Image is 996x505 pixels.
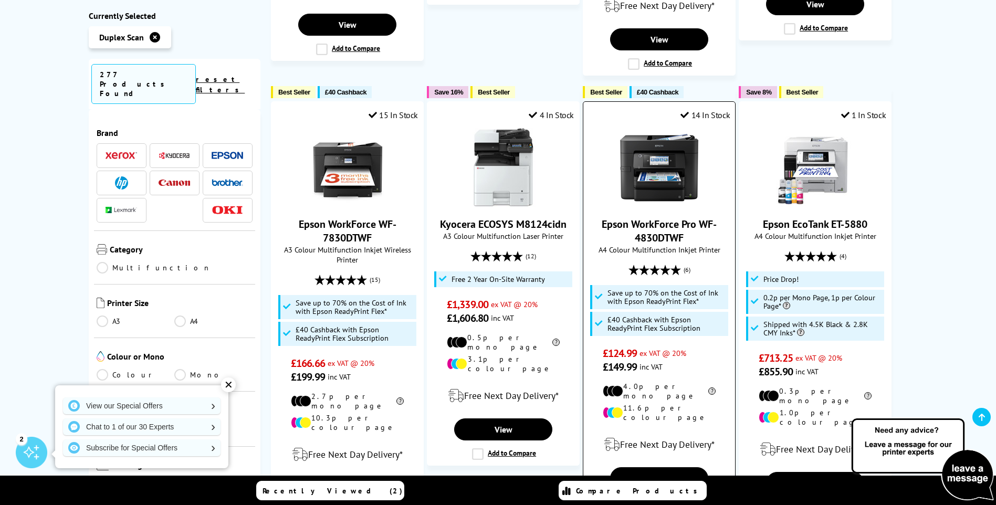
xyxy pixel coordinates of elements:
[196,75,245,94] a: reset filters
[583,86,627,98] button: Best Seller
[680,110,730,120] div: 14 In Stock
[589,245,730,255] span: A4 Colour Multifunction Inkjet Printer
[427,86,468,98] button: Save 16%
[63,397,221,414] a: View our Special Offers
[739,86,777,98] button: Save 8%
[779,86,824,98] button: Best Seller
[472,448,536,460] label: Add to Compare
[106,207,137,214] img: Lexmark
[447,354,560,373] li: 3.1p per colour page
[766,472,864,494] a: View
[607,289,726,306] span: Save up to 70% on the Cost of Ink with Epson ReadyPrint Flex*
[841,110,886,120] div: 1 In Stock
[763,275,799,283] span: Price Drop!
[263,486,403,496] span: Recently Viewed (2)
[16,433,27,445] div: 2
[433,381,574,411] div: modal_delivery
[212,206,243,215] img: OKI
[603,382,716,401] li: 4.0p per mono page
[447,298,488,311] span: £1,339.00
[277,440,418,469] div: modal_delivery
[106,176,137,190] a: HP
[97,244,107,255] img: Category
[159,176,190,190] a: Canon
[434,88,463,96] span: Save 16%
[795,353,842,363] span: ex VAT @ 20%
[296,299,414,315] span: Save up to 70% on the Cost of Ink with Epson ReadyPrint Flex*
[212,179,243,186] img: Brother
[559,481,707,500] a: Compare Products
[369,110,418,120] div: 15 In Stock
[221,377,236,392] div: ✕
[106,149,137,162] a: Xerox
[795,366,819,376] span: inc VAT
[316,44,380,55] label: Add to Compare
[576,486,703,496] span: Compare Products
[526,246,536,266] span: (12)
[174,369,253,381] a: Mono
[464,198,543,209] a: Kyocera ECOSYS M8124cidn
[99,32,144,43] span: Duplex Scan
[308,128,387,207] img: Epson WorkForce WF-7830DTWF
[212,204,243,217] a: OKI
[620,198,699,209] a: Epson WorkForce Pro WF-4830DTWF
[603,403,716,422] li: 11.6p per colour page
[63,418,221,435] a: Chat to 1 of our 30 Experts
[291,392,404,411] li: 2.7p per mono page
[763,293,882,310] span: 0.2p per Mono Page, 1p per Colour Page*
[97,315,175,327] a: A3
[107,298,253,310] span: Printer Size
[630,86,684,98] button: £40 Cashback
[776,198,855,209] a: Epson EcoTank ET-5880
[159,152,190,160] img: Kyocera
[97,369,175,381] a: Colour
[308,198,387,209] a: Epson WorkForce WF-7830DTWF
[318,86,372,98] button: £40 Cashback
[97,298,104,308] img: Printer Size
[763,217,867,231] a: Epson EcoTank ET-5880
[759,365,793,378] span: £855.90
[299,217,396,245] a: Epson WorkForce WF-7830DTWF
[745,231,886,241] span: A4 Colour Multifunction Inkjet Printer
[440,217,567,231] a: Kyocera ECOSYS M8124cidn
[491,313,514,323] span: inc VAT
[759,351,793,365] span: £713.25
[91,64,196,104] span: 277 Products Found
[478,88,510,96] span: Best Seller
[763,320,882,337] span: Shipped with 4.5K Black & 2.8K CMY Inks*
[610,467,708,489] a: View
[298,14,396,36] a: View
[787,88,819,96] span: Best Seller
[97,262,211,273] a: Multifunction
[470,86,515,98] button: Best Seller
[370,270,380,290] span: (15)
[325,88,366,96] span: £40 Cashback
[464,128,543,207] img: Kyocera ECOSYS M8124cidn
[291,370,325,384] span: £199.99
[296,325,414,342] span: £40 Cashback with Epson ReadyPrint Flex Subscription
[159,180,190,186] img: Canon
[637,88,678,96] span: £40 Cashback
[212,176,243,190] a: Brother
[603,360,637,374] span: £149.99
[590,88,622,96] span: Best Seller
[610,28,708,50] a: View
[433,231,574,241] span: A3 Colour Multifunction Laser Printer
[840,246,846,266] span: (4)
[447,333,560,352] li: 0.5p per mono page
[759,386,872,405] li: 0.3p per mono page
[452,275,545,283] span: Free 2 Year On-Site Warranty
[106,204,137,217] a: Lexmark
[159,149,190,162] a: Kyocera
[256,481,404,500] a: Recently Viewed (2)
[602,217,717,245] a: Epson WorkForce Pro WF-4830DTWF
[106,152,137,160] img: Xerox
[639,362,663,372] span: inc VAT
[278,88,310,96] span: Best Seller
[277,245,418,265] span: A3 Colour Multifunction Inkjet Wireless Printer
[745,435,886,464] div: modal_delivery
[746,88,771,96] span: Save 8%
[529,110,574,120] div: 4 In Stock
[603,346,637,360] span: £124.99
[628,58,692,70] label: Add to Compare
